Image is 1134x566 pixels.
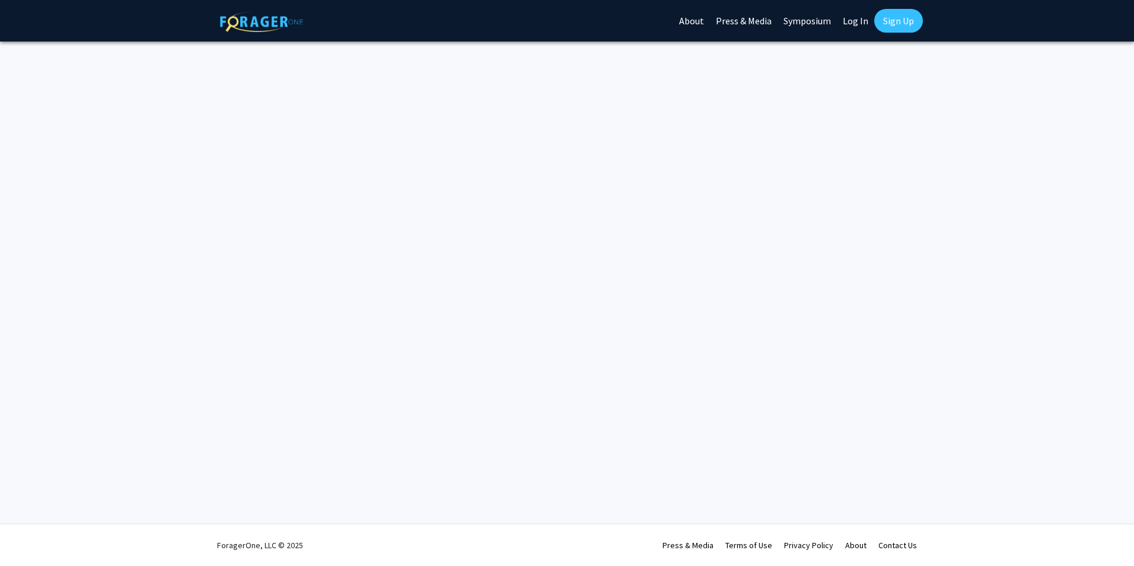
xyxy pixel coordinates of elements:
[784,540,833,551] a: Privacy Policy
[878,540,917,551] a: Contact Us
[220,11,303,32] img: ForagerOne Logo
[725,540,772,551] a: Terms of Use
[845,540,867,551] a: About
[662,540,713,551] a: Press & Media
[217,524,303,566] div: ForagerOne, LLC © 2025
[874,9,923,33] a: Sign Up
